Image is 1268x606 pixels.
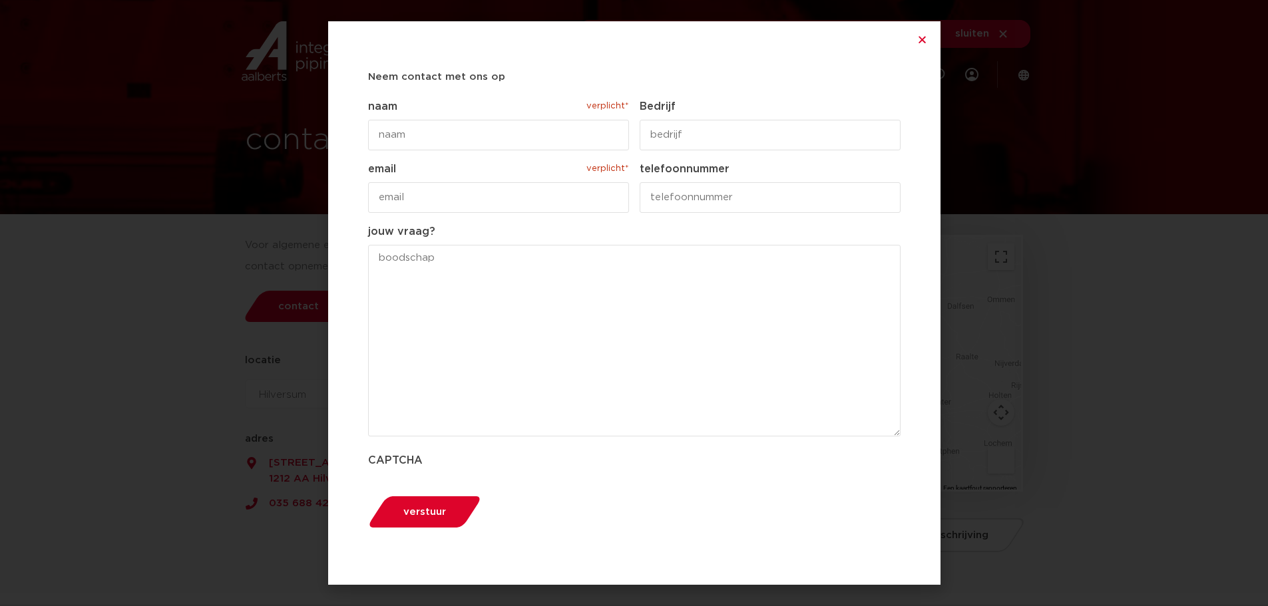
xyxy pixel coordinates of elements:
input: email [368,182,629,213]
label: telefoonnummer [640,161,901,177]
span: verplicht* [585,161,629,177]
span: verstuur [403,507,446,517]
span: verplicht* [585,98,629,114]
button: verstuur [363,495,485,529]
label: jouw vraag? [368,224,901,239]
label: Bedrijf [640,98,901,114]
input: telefoonnummer [640,182,901,213]
label: email [368,161,629,177]
input: naam [368,120,629,150]
label: naam [368,98,629,114]
input: bedrijf [640,120,901,150]
h5: Neem contact met ons op [368,67,901,88]
label: CAPTCHA [368,452,901,468]
a: Close [917,35,927,45]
